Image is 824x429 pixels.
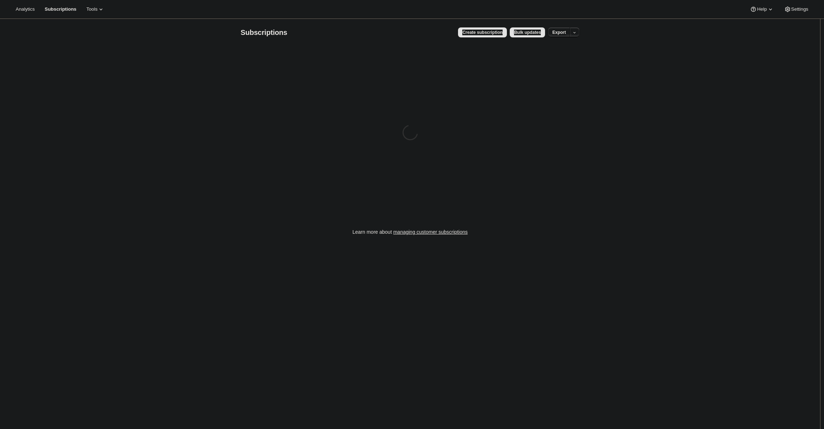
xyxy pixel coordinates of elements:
span: Export [552,30,566,35]
span: Bulk updates [514,30,541,35]
p: Learn more about [352,228,468,236]
span: Create subscription [462,30,503,35]
button: Create subscription [458,27,507,37]
span: Help [757,6,767,12]
button: Export [548,27,570,37]
button: Bulk updates [510,27,545,37]
span: Analytics [16,6,35,12]
button: Analytics [11,4,39,14]
button: Help [746,4,778,14]
a: managing customer subscriptions [393,229,468,235]
span: Settings [791,6,808,12]
button: Tools [82,4,109,14]
button: Subscriptions [40,4,81,14]
span: Subscriptions [45,6,76,12]
span: Subscriptions [241,29,288,36]
button: Settings [780,4,813,14]
span: Tools [86,6,97,12]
